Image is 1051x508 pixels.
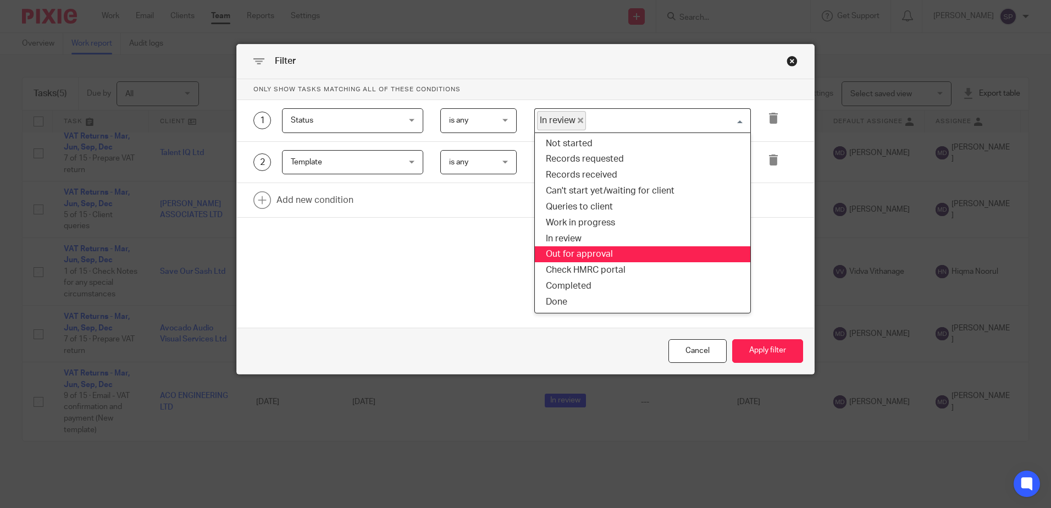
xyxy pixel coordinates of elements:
[535,294,750,310] li: Done
[449,158,468,166] span: is any
[535,262,750,278] li: Check HMRC portal
[291,158,322,166] span: Template
[535,167,750,183] li: Records received
[535,246,750,262] li: Out for approval
[535,183,750,199] li: Can't start yet/waiting for client
[535,231,750,247] li: In review
[668,339,727,363] div: Close this dialog window
[534,108,751,133] div: Search for option
[535,278,750,294] li: Completed
[787,56,798,67] div: Close this dialog window
[732,339,803,363] button: Apply filter
[237,79,814,100] p: Only show tasks matching all of these conditions
[535,151,750,167] li: Records requested
[535,136,750,152] li: Not started
[275,57,296,65] span: Filter
[253,112,271,129] div: 1
[291,117,313,124] span: Status
[535,215,750,231] li: Work in progress
[578,118,583,123] button: Deselect In review
[537,111,586,130] span: In review
[253,153,271,171] div: 2
[587,111,744,130] input: Search for option
[449,117,468,124] span: is any
[535,199,750,215] li: Queries to client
